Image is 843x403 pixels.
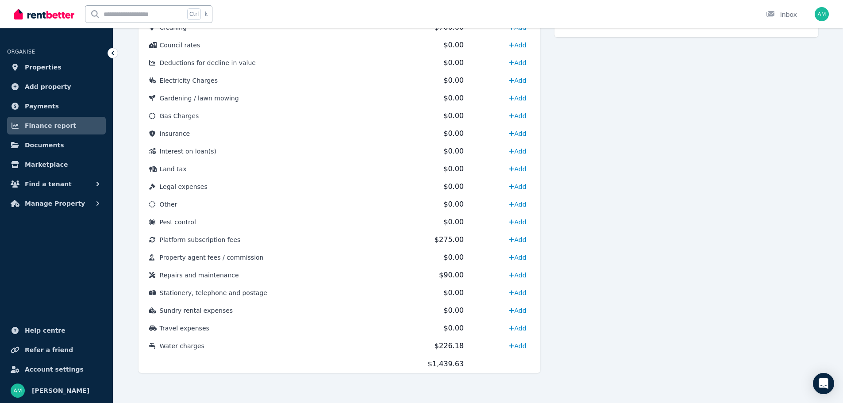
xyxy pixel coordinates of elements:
span: Other [160,201,177,208]
span: $0.00 [443,324,464,332]
span: Help centre [25,325,65,336]
a: Add [505,180,530,194]
span: $0.00 [443,41,464,49]
img: Andrew Manto [11,384,25,398]
img: Andrew Manto [815,7,829,21]
span: Insurance [160,130,190,137]
a: Marketplace [7,156,106,173]
a: Add [505,109,530,123]
a: Finance report [7,117,106,134]
a: Add [505,321,530,335]
span: Payments [25,101,59,111]
span: Property agent fees / commission [160,254,264,261]
a: Add [505,303,530,318]
a: Add [505,38,530,52]
span: Travel expenses [160,325,209,332]
a: Add [505,73,530,88]
div: Open Intercom Messenger [813,373,834,394]
span: $0.00 [443,58,464,67]
span: Interest on loan(s) [160,148,216,155]
a: Add [505,91,530,105]
span: $275.00 [435,235,464,244]
span: Documents [25,140,64,150]
a: Account settings [7,361,106,378]
a: Payments [7,97,106,115]
span: $0.00 [443,218,464,226]
span: $0.00 [443,182,464,191]
span: Account settings [25,364,84,375]
a: Add property [7,78,106,96]
span: Land tax [160,165,187,173]
span: $226.18 [435,342,464,350]
a: Add [505,286,530,300]
span: [PERSON_NAME] [32,385,89,396]
span: $0.00 [443,165,464,173]
span: Manage Property [25,198,85,209]
a: Properties [7,58,106,76]
a: Add [505,339,530,353]
button: Manage Property [7,195,106,212]
span: Stationery, telephone and postage [160,289,267,296]
span: Gardening / lawn mowing [160,95,239,102]
a: Add [505,233,530,247]
span: Add property [25,81,71,92]
span: Properties [25,62,62,73]
span: Deductions for decline in value [160,59,256,66]
span: $1,439.63 [428,360,464,368]
img: RentBetter [14,8,74,21]
a: Add [505,162,530,176]
span: Ctrl [187,8,201,20]
a: Add [505,197,530,211]
span: $0.00 [443,94,464,102]
span: Water charges [160,342,204,349]
a: Add [505,144,530,158]
span: $0.00 [443,111,464,120]
button: Find a tenant [7,175,106,193]
span: Sundry rental expenses [160,307,233,314]
span: Repairs and maintenance [160,272,239,279]
a: Refer a friend [7,341,106,359]
div: Inbox [766,10,797,19]
span: $0.00 [443,306,464,315]
span: Finance report [25,120,76,131]
a: Add [505,56,530,70]
span: Gas Charges [160,112,199,119]
span: Legal expenses [160,183,208,190]
a: Add [505,127,530,141]
span: $90.00 [439,271,464,279]
span: k [204,11,208,18]
a: Help centre [7,322,106,339]
a: Add [505,215,530,229]
span: Pest control [160,219,196,226]
span: Find a tenant [25,179,72,189]
span: $0.00 [443,129,464,138]
span: Electricity Charges [160,77,218,84]
span: $0.00 [443,288,464,297]
span: $0.00 [443,147,464,155]
a: Add [505,268,530,282]
span: Council rates [160,42,200,49]
a: Documents [7,136,106,154]
a: Add [505,250,530,265]
span: Marketplace [25,159,68,170]
span: $0.00 [443,76,464,84]
span: $0.00 [443,253,464,261]
span: Refer a friend [25,345,73,355]
span: Platform subscription fees [160,236,241,243]
span: $0.00 [443,200,464,208]
span: ORGANISE [7,49,35,55]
